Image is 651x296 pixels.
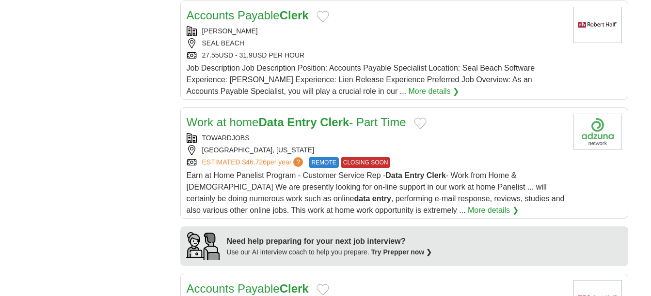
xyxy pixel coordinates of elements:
a: More details ❯ [468,205,519,216]
span: Earn at Home Panelist Program - Customer Service Rep - - Work from Home & [DEMOGRAPHIC_DATA] We a... [187,171,565,214]
button: Add to favorite jobs [317,284,329,296]
img: Company logo [573,114,622,150]
div: Need help preparing for your next job interview? [227,236,432,247]
a: Accounts PayableClerk [187,9,309,22]
div: 27.55USD - 31.9USD PER HOUR [187,50,566,60]
button: Add to favorite jobs [317,11,329,22]
a: Try Prepper now ❯ [371,248,432,256]
button: Add to favorite jobs [414,118,427,129]
a: [PERSON_NAME] [202,27,258,35]
strong: entry [372,194,391,203]
div: SEAL BEACH [187,38,566,48]
strong: Entry [404,171,424,179]
strong: Clerk [280,9,309,22]
strong: Clerk [320,116,349,129]
a: ESTIMATED:$46,726per year? [202,157,305,168]
a: Accounts PayableClerk [187,282,309,295]
a: Work at homeData Entry Clerk- Part Time [187,116,406,129]
strong: Clerk [280,282,309,295]
a: More details ❯ [409,86,460,97]
span: $46,726 [242,158,267,166]
div: TOWARDJOBS [187,133,566,143]
span: ? [293,157,303,167]
span: REMOTE [309,157,338,168]
div: [GEOGRAPHIC_DATA], [US_STATE] [187,145,566,155]
span: CLOSING SOON [341,157,391,168]
strong: Clerk [427,171,446,179]
strong: data [354,194,370,203]
span: Job Description Job Description Position: Accounts Payable Specialist Location: Seal Beach Softwa... [187,64,535,95]
strong: Data [385,171,402,179]
div: Use our AI interview coach to help you prepare. [227,247,432,257]
strong: Data [258,116,284,129]
img: Robert Half logo [573,7,622,43]
strong: Entry [287,116,317,129]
